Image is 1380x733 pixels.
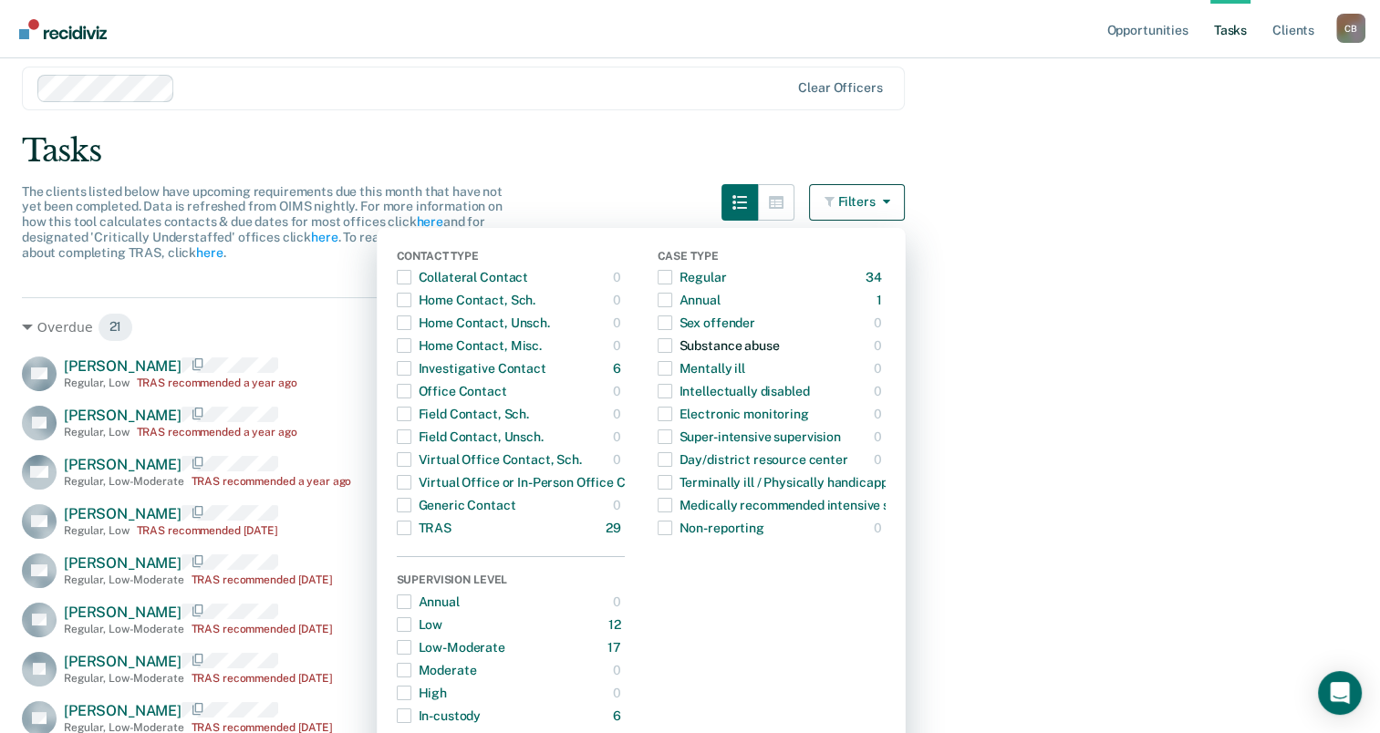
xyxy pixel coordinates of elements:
div: Super-intensive supervision [658,422,841,451]
div: Annual [658,285,721,315]
span: [PERSON_NAME] [64,505,182,522]
a: here [311,230,337,244]
div: Regular , Low [64,377,130,389]
div: 0 [874,399,886,428]
div: Low [397,610,443,639]
a: here [416,214,442,229]
div: 0 [613,377,625,406]
div: 0 [613,678,625,707]
div: TRAS recommended a year ago [137,426,297,439]
div: Day/district resource center [658,445,848,474]
div: 6 [613,701,625,730]
div: Regular , Low [64,426,130,439]
div: 0 [613,422,625,451]
div: 17 [607,633,625,662]
div: TRAS recommended a year ago [192,475,352,488]
div: 0 [613,285,625,315]
div: Sex offender [658,308,755,337]
img: Recidiviz [19,19,107,39]
span: [PERSON_NAME] [64,456,182,473]
span: [PERSON_NAME] [64,702,182,719]
div: TRAS recommended [DATE] [192,623,333,635]
div: 0 [613,490,625,520]
div: Open Intercom Messenger [1318,671,1362,715]
div: Regular , Low [64,524,130,537]
div: Intellectually disabled [658,377,810,406]
div: Tasks [22,132,1358,170]
div: 0 [613,587,625,616]
div: Office Contact [397,377,507,406]
div: Field Contact, Unsch. [397,422,544,451]
div: Terminally ill / Physically handicapped [658,468,903,497]
span: 21 [98,313,134,342]
div: Overdue 21 [22,313,905,342]
div: 0 [613,399,625,428]
button: Profile dropdown button [1336,14,1365,43]
div: Collateral Contact [397,263,528,292]
div: Generic Contact [397,490,516,520]
div: Field Contact, Sch. [397,399,529,428]
div: In-custody [397,701,482,730]
div: 0 [613,445,625,474]
div: Clear officers [798,80,882,96]
div: TRAS [397,513,451,542]
span: [PERSON_NAME] [64,407,182,424]
div: TRAS recommended [DATE] [137,524,278,537]
div: Virtual Office or In-Person Office Contact [397,468,665,497]
span: The clients listed below have upcoming requirements due this month that have not yet been complet... [22,184,503,260]
div: 0 [874,377,886,406]
div: Regular , Low-Moderate [64,573,184,586]
div: Regular , Low-Moderate [64,475,184,488]
div: 1 [877,285,886,315]
div: TRAS recommended a year ago [137,377,297,389]
div: Regular [658,263,727,292]
div: Medically recommended intensive supervision [658,490,950,520]
div: Moderate [397,656,477,685]
div: 12 [608,610,625,639]
span: [PERSON_NAME] [64,357,182,375]
div: 0 [874,445,886,474]
div: 0 [613,263,625,292]
div: Home Contact, Misc. [397,331,542,360]
a: here [196,245,223,260]
div: Case Type [658,250,886,266]
div: 0 [874,331,886,360]
div: TRAS recommended [DATE] [192,573,333,586]
div: Virtual Office Contact, Sch. [397,445,582,474]
div: C B [1336,14,1365,43]
div: 0 [613,331,625,360]
div: 0 [613,308,625,337]
div: Home Contact, Sch. [397,285,535,315]
div: Investigative Contact [397,354,546,383]
span: [PERSON_NAME] [64,554,182,572]
div: 0 [874,354,886,383]
div: Supervision Level [397,573,625,590]
div: 0 [613,656,625,685]
div: Electronic monitoring [658,399,809,428]
div: 34 [866,263,886,292]
div: TRAS recommended [DATE] [192,672,333,685]
span: [PERSON_NAME] [64,604,182,621]
div: Non-reporting [658,513,764,542]
div: Regular , Low-Moderate [64,623,184,635]
button: Filters [809,184,906,221]
div: Substance abuse [658,331,780,360]
div: 0 [874,422,886,451]
span: [PERSON_NAME] [64,653,182,670]
div: Annual [397,587,460,616]
div: Regular , Low-Moderate [64,672,184,685]
div: 0 [874,308,886,337]
div: Low-Moderate [397,633,505,662]
div: Mentally ill [658,354,745,383]
div: 29 [606,513,625,542]
div: 6 [613,354,625,383]
div: Contact Type [397,250,625,266]
div: High [397,678,447,707]
div: Home Contact, Unsch. [397,308,550,337]
div: 0 [874,513,886,542]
